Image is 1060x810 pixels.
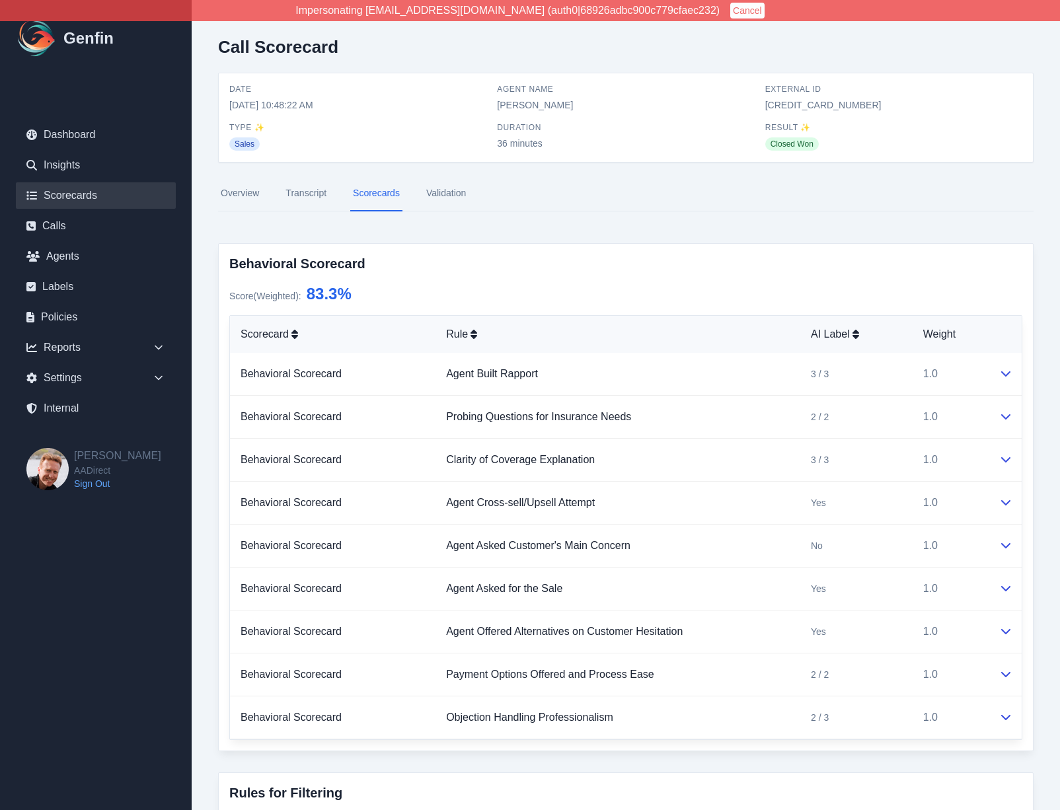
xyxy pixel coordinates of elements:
[913,353,989,396] td: 1.0
[811,711,829,724] span: 2 / 3
[229,291,301,301] span: Score (Weighted) :
[241,326,425,342] div: Scorecard
[913,525,989,568] td: 1.0
[218,176,1034,211] nav: Tabs
[923,326,956,342] span: Weight
[497,137,754,150] span: 36 minutes
[446,368,538,379] a: Agent Built Rapport
[63,28,114,49] h1: Genfin
[241,669,342,680] a: Behavioral Scorecard
[913,396,989,439] td: 1.0
[241,411,342,422] a: Behavioral Scorecard
[16,213,176,239] a: Calls
[241,540,342,551] a: Behavioral Scorecard
[307,285,352,303] span: 83.3 %
[74,477,161,490] a: Sign Out
[765,122,1022,133] span: Result ✨
[811,496,826,509] span: Yes
[811,625,826,638] span: Yes
[765,137,819,151] span: Closed Won
[241,454,342,465] a: Behavioral Scorecard
[229,98,486,112] span: [DATE] 10:48:22 AM
[218,37,338,57] h2: Call Scorecard
[913,439,989,482] td: 1.0
[16,122,176,148] a: Dashboard
[26,448,69,490] img: Brian Dunagan
[16,274,176,300] a: Labels
[16,334,176,361] div: Reports
[16,304,176,330] a: Policies
[424,176,469,211] a: Validation
[497,100,573,110] a: [PERSON_NAME]
[811,582,826,595] span: Yes
[218,176,262,211] a: Overview
[16,395,176,422] a: Internal
[350,176,402,211] a: Scorecards
[283,176,329,211] a: Transcript
[446,626,683,637] a: Agent Offered Alternatives on Customer Hesitation
[811,326,902,342] div: AI Label
[16,17,58,59] img: Logo
[913,653,989,696] td: 1.0
[446,411,631,422] a: Probing Questions for Insurance Needs
[241,626,342,637] a: Behavioral Scorecard
[16,243,176,270] a: Agents
[811,367,829,381] span: 3 / 3
[811,668,829,681] span: 2 / 2
[229,84,486,94] span: Date
[229,137,260,151] span: Sales
[446,454,595,465] a: Clarity of Coverage Explanation
[811,410,829,423] span: 2 / 2
[811,453,829,466] span: 3 / 3
[446,669,654,680] a: Payment Options Offered and Process Ease
[765,98,1022,112] span: [CREDIT_CARD_NUMBER]
[913,610,989,653] td: 1.0
[913,568,989,610] td: 1.0
[229,784,1022,802] h3: Rules for Filtering
[16,182,176,209] a: Scorecards
[497,122,754,133] span: Duration
[446,712,613,723] a: Objection Handling Professionalism
[241,497,342,508] a: Behavioral Scorecard
[765,84,1022,94] span: External ID
[241,368,342,379] a: Behavioral Scorecard
[229,254,1022,273] h3: Behavioral Scorecard
[241,583,342,594] a: Behavioral Scorecard
[446,326,790,342] div: Rule
[446,540,630,551] a: Agent Asked Customer's Main Concern
[446,583,562,594] a: Agent Asked for the Sale
[229,122,486,133] span: Type ✨
[16,152,176,178] a: Insights
[497,84,754,94] span: Agent Name
[913,696,989,739] td: 1.0
[913,482,989,525] td: 1.0
[811,539,823,552] span: No
[74,464,161,477] span: AADirect
[446,497,595,508] a: Agent Cross-sell/Upsell Attempt
[730,3,765,18] button: Cancel
[74,448,161,464] h2: [PERSON_NAME]
[241,712,342,723] a: Behavioral Scorecard
[16,365,176,391] div: Settings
